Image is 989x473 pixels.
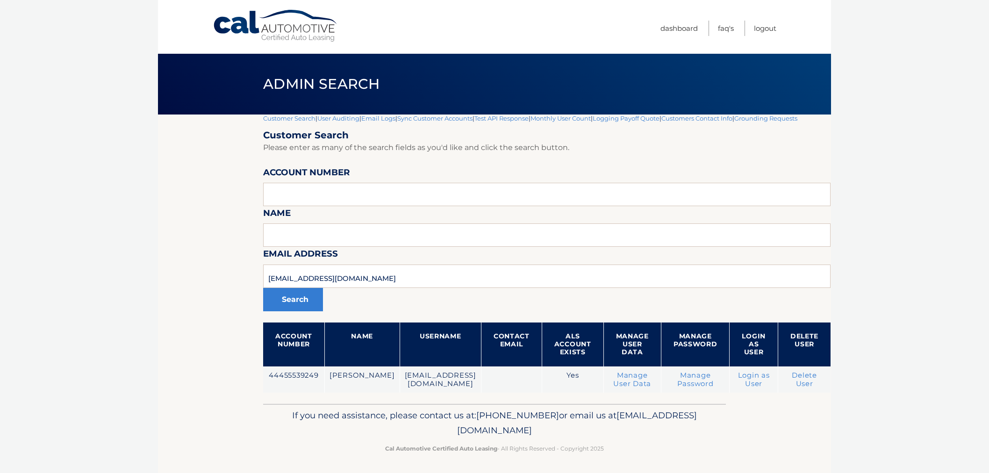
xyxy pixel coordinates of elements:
[397,115,473,122] a: Sync Customer Accounts
[263,115,315,122] a: Customer Search
[613,371,651,388] a: Manage User Data
[263,141,831,154] p: Please enter as many of the search fields as you'd like and click the search button.
[263,247,338,264] label: Email Address
[263,288,323,311] button: Search
[660,21,698,36] a: Dashboard
[730,322,778,366] th: Login as User
[474,115,529,122] a: Test API Response
[269,444,720,453] p: - All Rights Reserved - Copyright 2025
[263,366,324,393] td: 44455539249
[324,366,400,393] td: [PERSON_NAME]
[317,115,359,122] a: User Auditing
[263,206,291,223] label: Name
[754,21,776,36] a: Logout
[542,322,603,366] th: ALS Account Exists
[661,115,732,122] a: Customers Contact Info
[476,410,559,421] span: [PHONE_NUMBER]
[263,165,350,183] label: Account Number
[400,366,481,393] td: [EMAIL_ADDRESS][DOMAIN_NAME]
[385,445,497,452] strong: Cal Automotive Certified Auto Leasing
[530,115,591,122] a: Monthly User Count
[361,115,395,122] a: Email Logs
[263,322,324,366] th: Account Number
[263,115,831,404] div: | | | | | | | |
[603,322,661,366] th: Manage User Data
[324,322,400,366] th: Name
[718,21,734,36] a: FAQ's
[734,115,797,122] a: Grounding Requests
[792,371,817,388] a: Delete User
[778,322,831,366] th: Delete User
[457,410,697,436] span: [EMAIL_ADDRESS][DOMAIN_NAME]
[213,9,339,43] a: Cal Automotive
[400,322,481,366] th: Username
[677,371,714,388] a: Manage Password
[269,408,720,438] p: If you need assistance, please contact us at: or email us at
[738,371,770,388] a: Login as User
[481,322,542,366] th: Contact Email
[593,115,659,122] a: Logging Payoff Quote
[661,322,730,366] th: Manage Password
[263,75,380,93] span: Admin Search
[263,129,831,141] h2: Customer Search
[542,366,603,393] td: Yes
